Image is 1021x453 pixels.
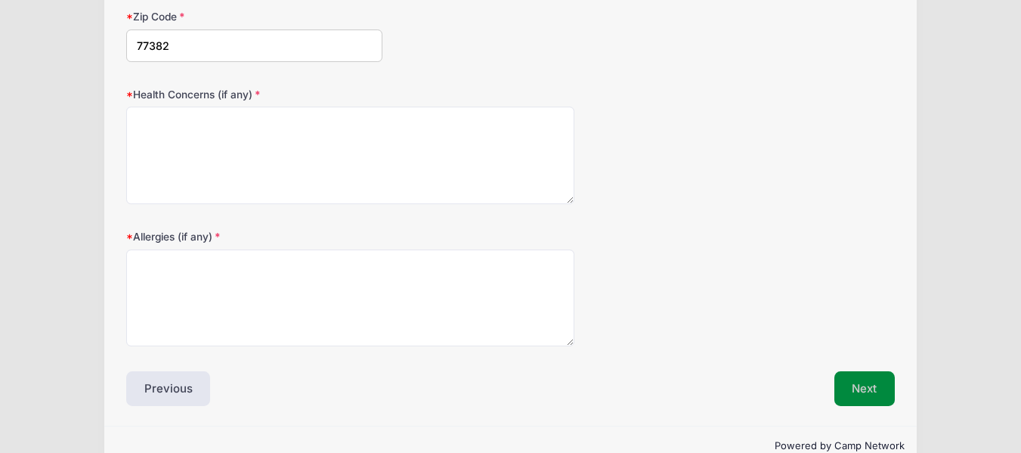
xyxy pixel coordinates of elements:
[126,371,211,406] button: Previous
[126,9,382,24] label: Zip Code
[834,371,896,406] button: Next
[126,29,382,62] input: xxxxx
[126,87,382,102] label: Health Concerns (if any)
[126,229,382,244] label: Allergies (if any)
